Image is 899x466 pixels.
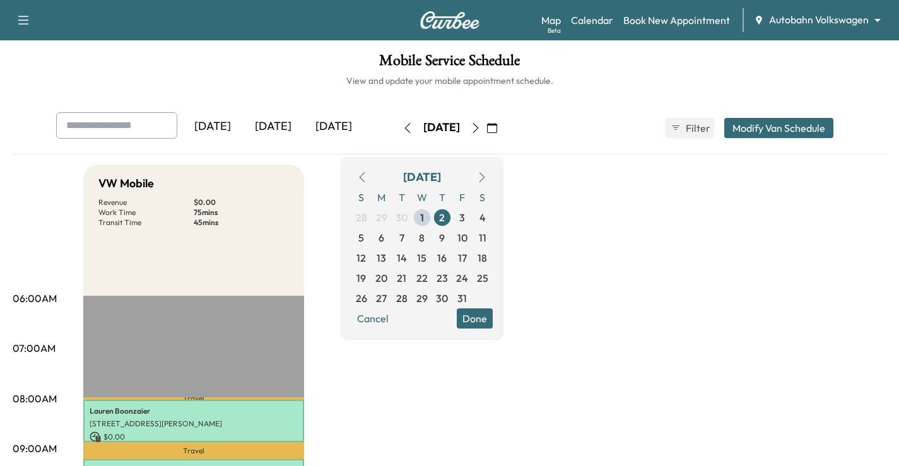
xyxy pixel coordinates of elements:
[478,250,487,265] span: 18
[376,291,387,306] span: 27
[351,308,394,329] button: Cancel
[403,168,441,186] div: [DATE]
[412,187,432,207] span: W
[437,250,447,265] span: 16
[194,218,289,228] p: 45 mins
[457,230,467,245] span: 10
[90,419,298,429] p: [STREET_ADDRESS][PERSON_NAME]
[356,250,366,265] span: 12
[457,291,467,306] span: 31
[571,13,613,28] a: Calendar
[432,187,452,207] span: T
[83,397,304,400] p: Travel
[358,230,364,245] span: 5
[98,218,194,228] p: Transit Time
[13,53,886,74] h1: Mobile Service Schedule
[399,230,404,245] span: 7
[376,210,387,225] span: 29
[686,120,708,136] span: Filter
[98,197,194,207] p: Revenue
[456,271,468,286] span: 24
[396,210,408,225] span: 30
[372,187,392,207] span: M
[356,210,367,225] span: 28
[13,441,57,456] p: 09:00AM
[377,250,386,265] span: 13
[194,207,289,218] p: 75 mins
[13,341,56,356] p: 07:00AM
[473,187,493,207] span: S
[419,230,425,245] span: 8
[90,406,298,416] p: Lauren Boonzaier
[724,118,833,138] button: Modify Van Schedule
[665,118,714,138] button: Filter
[90,431,298,443] p: $ 0.00
[623,13,730,28] a: Book New Appointment
[479,230,486,245] span: 11
[392,187,412,207] span: T
[356,291,367,306] span: 26
[83,442,304,459] p: Travel
[769,13,869,27] span: Autobahn Volkswagen
[397,271,406,286] span: 21
[416,271,428,286] span: 22
[439,210,445,225] span: 2
[13,74,886,87] h6: View and update your mobile appointment schedule.
[13,291,57,306] p: 06:00AM
[379,230,384,245] span: 6
[351,187,372,207] span: S
[452,187,473,207] span: F
[420,210,424,225] span: 1
[420,11,480,29] img: Curbee Logo
[303,112,364,141] div: [DATE]
[479,210,486,225] span: 4
[459,210,465,225] span: 3
[243,112,303,141] div: [DATE]
[437,271,448,286] span: 23
[397,250,407,265] span: 14
[98,207,194,218] p: Work Time
[458,250,467,265] span: 17
[375,271,387,286] span: 20
[457,308,493,329] button: Done
[439,230,445,245] span: 9
[541,13,561,28] a: MapBeta
[13,391,57,406] p: 08:00AM
[436,291,448,306] span: 30
[477,271,488,286] span: 25
[417,250,426,265] span: 15
[396,291,408,306] span: 28
[194,197,289,207] p: $ 0.00
[182,112,243,141] div: [DATE]
[356,271,366,286] span: 19
[423,120,460,136] div: [DATE]
[98,175,154,192] h5: VW Mobile
[548,26,561,35] div: Beta
[416,291,428,306] span: 29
